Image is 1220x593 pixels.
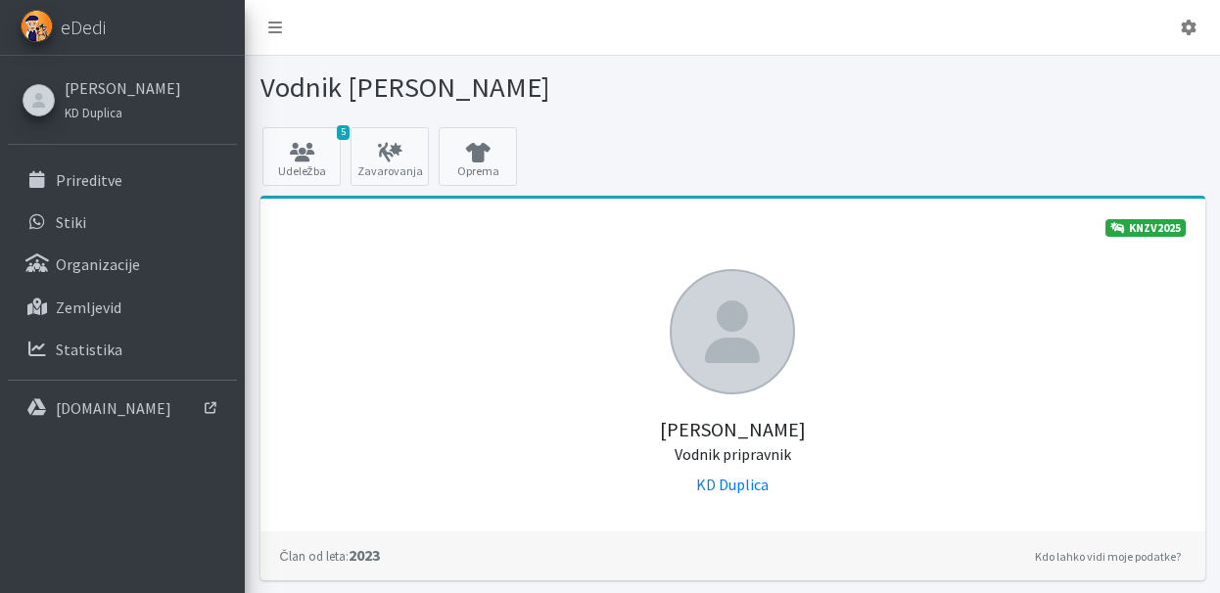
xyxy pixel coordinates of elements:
a: Kdo lahko vidi moje podatke? [1030,545,1186,569]
a: Oprema [439,127,517,186]
a: Prireditve [8,160,237,200]
a: KD Duplica [696,475,769,494]
img: eDedi [21,10,53,42]
h1: Vodnik [PERSON_NAME] [260,70,726,105]
h5: [PERSON_NAME] [280,394,1186,465]
small: Vodnik pripravnik [675,444,791,464]
a: Statistika [8,330,237,369]
p: Statistika [56,340,122,359]
small: Član od leta: [280,548,349,564]
p: Stiki [56,212,86,232]
a: [PERSON_NAME] [65,76,181,100]
a: 5 Udeležba [262,127,341,186]
p: Prireditve [56,170,122,190]
a: KD Duplica [65,100,181,123]
span: eDedi [61,13,106,42]
a: Stiki [8,203,237,242]
p: [DOMAIN_NAME] [56,398,171,418]
strong: 2023 [280,545,380,565]
a: Zavarovanja [351,127,429,186]
span: 5 [337,125,350,140]
small: KD Duplica [65,105,122,120]
a: KNZV2025 [1105,219,1186,237]
a: Zemljevid [8,288,237,327]
p: Organizacije [56,254,140,274]
a: Organizacije [8,245,237,284]
p: Zemljevid [56,297,121,317]
a: [DOMAIN_NAME] [8,388,237,428]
